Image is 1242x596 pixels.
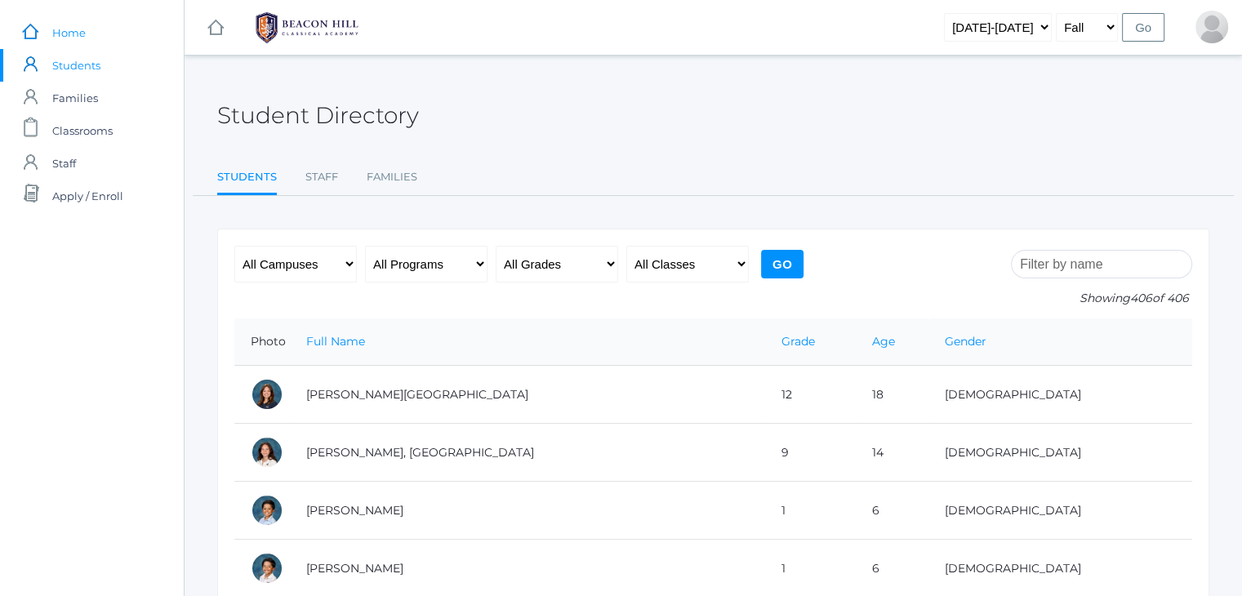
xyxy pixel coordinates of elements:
span: Students [52,49,100,82]
input: Go [1122,13,1164,42]
a: Students [217,161,277,196]
span: Families [52,82,98,114]
td: 6 [856,482,928,540]
input: Filter by name [1011,250,1192,278]
span: 406 [1130,291,1152,305]
span: Classrooms [52,114,113,147]
span: Home [52,16,86,49]
td: 9 [765,424,856,482]
a: Age [872,334,895,349]
img: 1_BHCALogos-05.png [246,7,368,48]
span: Apply / Enroll [52,180,123,212]
td: [DEMOGRAPHIC_DATA] [928,424,1192,482]
div: Dominic Abrea [251,494,283,527]
div: Charlotte Abdulla [251,378,283,411]
th: Photo [234,318,290,366]
input: Go [761,250,804,278]
td: 14 [856,424,928,482]
a: Gender [945,334,986,349]
a: Full Name [306,334,365,349]
td: [PERSON_NAME] [290,482,765,540]
div: Grayson Abrea [251,552,283,585]
div: Phoenix Abdulla [251,436,283,469]
div: Angela Rillo [1195,11,1228,43]
td: 12 [765,366,856,424]
p: Showing of 406 [1011,290,1192,307]
h2: Student Directory [217,103,419,128]
a: Families [367,161,417,193]
td: [PERSON_NAME], [GEOGRAPHIC_DATA] [290,424,765,482]
a: Staff [305,161,338,193]
td: [DEMOGRAPHIC_DATA] [928,482,1192,540]
span: Staff [52,147,76,180]
td: 18 [856,366,928,424]
td: 1 [765,482,856,540]
td: [PERSON_NAME][GEOGRAPHIC_DATA] [290,366,765,424]
td: [DEMOGRAPHIC_DATA] [928,366,1192,424]
a: Grade [781,334,815,349]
